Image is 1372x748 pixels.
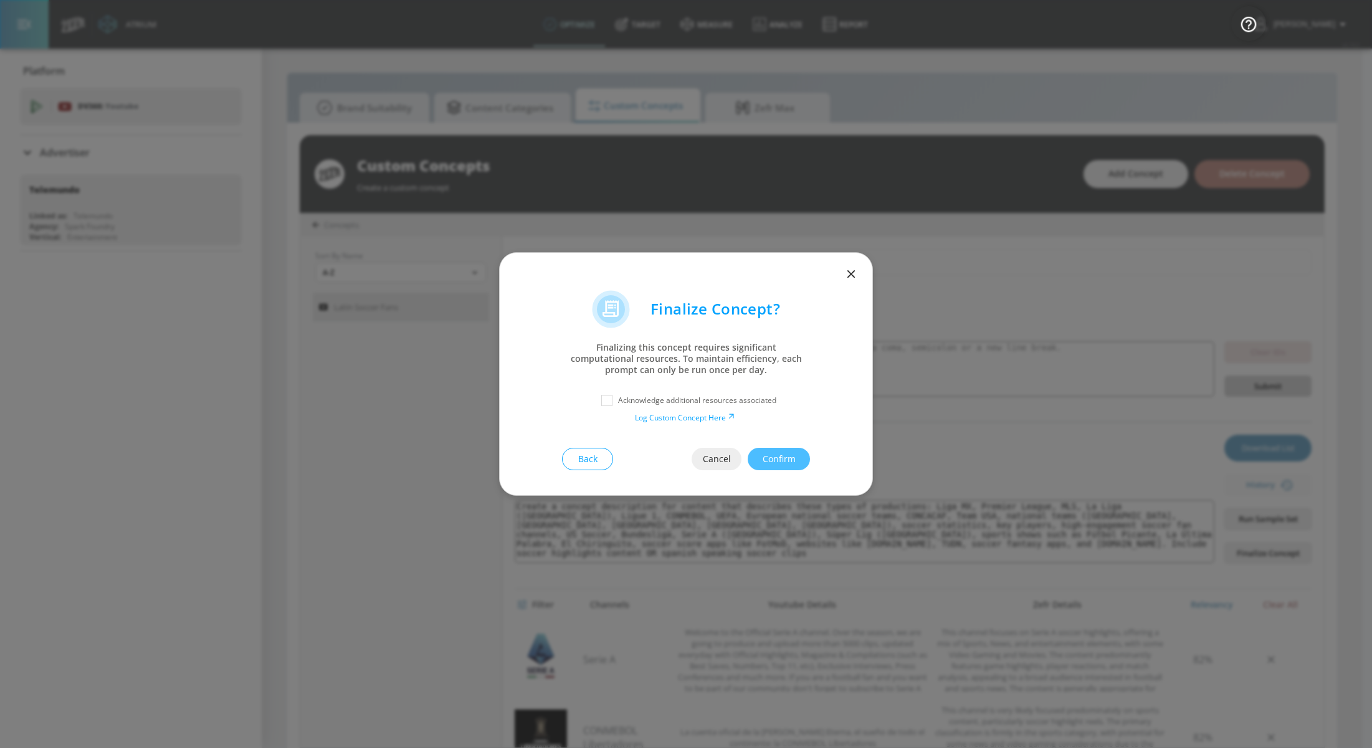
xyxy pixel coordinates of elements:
button: Open Resource Center [1231,6,1266,41]
a: Log Custom Concept Here [635,412,737,423]
p: Finalizing this concept requires significant computational resources. To maintain efficiency, eac... [568,342,804,376]
p: Finalize Concept? [650,300,780,318]
button: Cancel [692,448,741,470]
p: Acknowledge additional resources associated [618,395,776,406]
button: Back [562,448,613,470]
